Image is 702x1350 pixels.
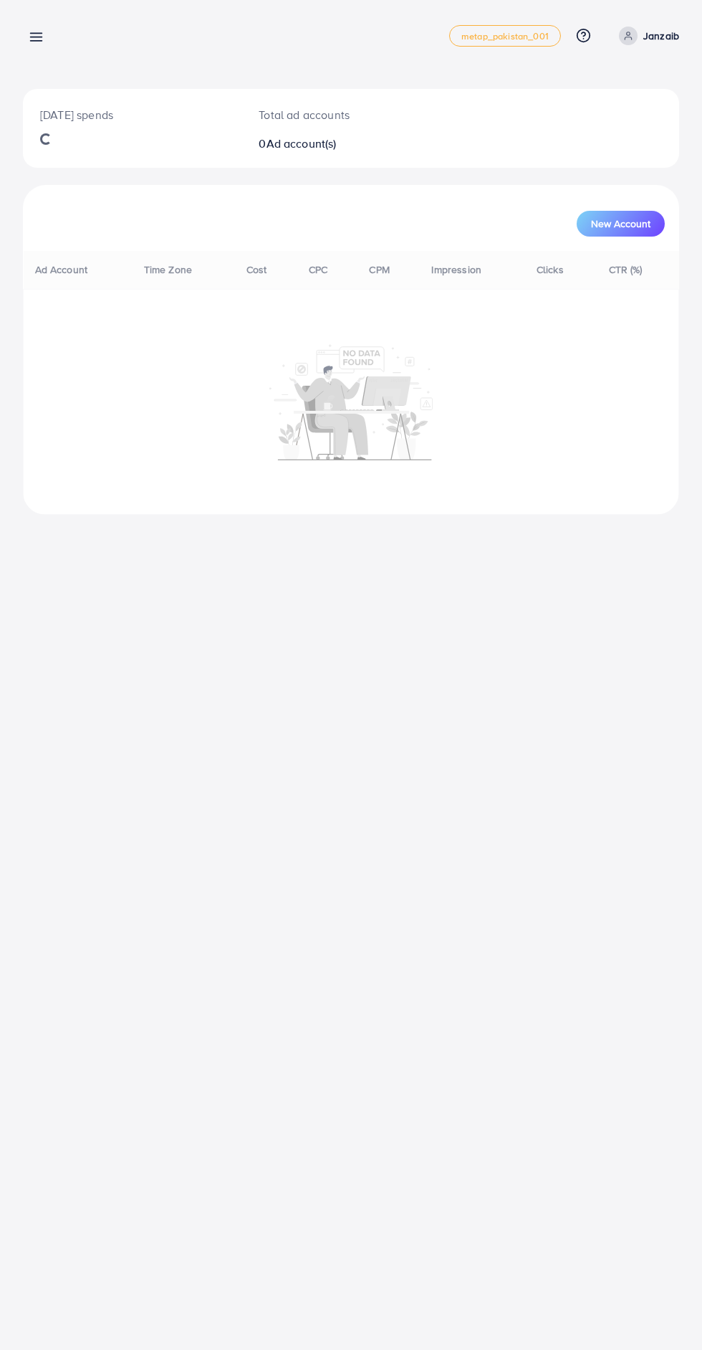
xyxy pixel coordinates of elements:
[40,106,224,123] p: [DATE] spends
[591,219,650,229] span: New Account
[259,137,388,151] h2: 0
[449,25,561,47] a: metap_pakistan_001
[577,211,665,237] button: New Account
[643,27,679,44] p: Janzaib
[461,32,549,41] span: metap_pakistan_001
[266,136,337,151] span: Ad account(s)
[259,106,388,123] p: Total ad accounts
[613,27,679,45] a: Janzaib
